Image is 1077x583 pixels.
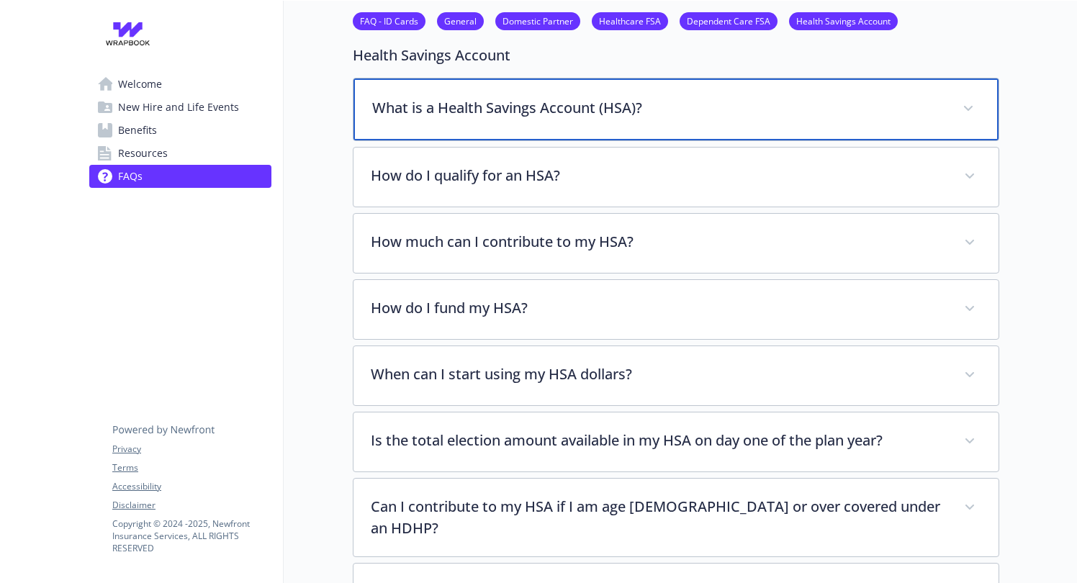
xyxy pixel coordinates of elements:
[353,14,425,27] a: FAQ - ID Cards
[112,443,271,456] a: Privacy
[353,479,999,556] div: Can I contribute to my HSA if I am age [DEMOGRAPHIC_DATA] or over covered under an HDHP?
[89,96,271,119] a: New Hire and Life Events
[789,14,898,27] a: Health Savings Account
[371,165,947,186] p: How do I qualify for an HSA?
[680,14,778,27] a: Dependent Care FSA
[353,412,999,471] div: Is the total election amount available in my HSA on day one of the plan year?
[89,73,271,96] a: Welcome
[437,14,484,27] a: General
[371,430,947,451] p: Is the total election amount available in my HSA on day one of the plan year?
[118,142,168,165] span: Resources
[118,119,157,142] span: Benefits
[371,297,947,319] p: How do I fund my HSA?
[353,45,999,66] p: Health Savings Account
[353,346,999,405] div: When can I start using my HSA dollars?
[353,148,999,207] div: How do I qualify for an HSA?
[495,14,580,27] a: Domestic Partner
[371,231,947,253] p: How much can I contribute to my HSA?
[353,214,999,273] div: How much can I contribute to my HSA?
[118,73,162,96] span: Welcome
[112,461,271,474] a: Terms
[112,499,271,512] a: Disclaimer
[89,142,271,165] a: Resources
[118,96,239,119] span: New Hire and Life Events
[353,78,999,140] div: What is a Health Savings Account (HSA)?
[371,496,947,539] p: Can I contribute to my HSA if I am age [DEMOGRAPHIC_DATA] or over covered under an HDHP?
[372,97,945,119] p: What is a Health Savings Account (HSA)?
[353,280,999,339] div: How do I fund my HSA?
[118,165,143,188] span: FAQs
[112,480,271,493] a: Accessibility
[371,363,947,385] p: When can I start using my HSA dollars?
[592,14,668,27] a: Healthcare FSA
[89,165,271,188] a: FAQs
[112,518,271,554] p: Copyright © 2024 - 2025 , Newfront Insurance Services, ALL RIGHTS RESERVED
[89,119,271,142] a: Benefits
